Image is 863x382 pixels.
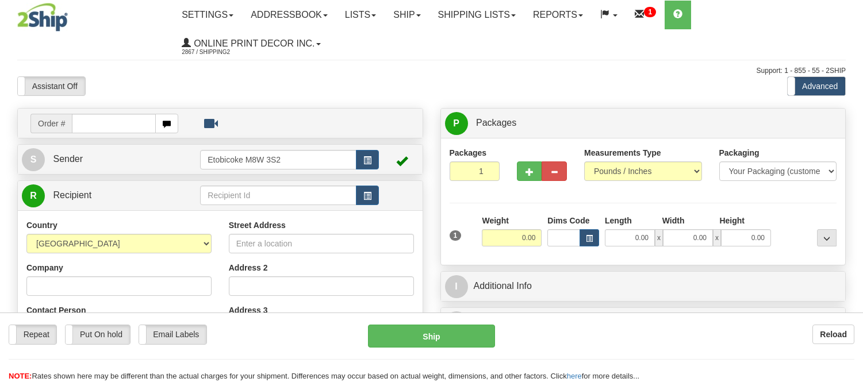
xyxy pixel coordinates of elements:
[173,29,329,58] a: Online Print Decor Inc. 2867 / Shipping2
[820,330,847,339] b: Reload
[788,77,845,95] label: Advanced
[445,111,842,135] a: P Packages
[445,311,468,334] span: $
[22,184,181,207] a: R Recipient
[450,147,487,159] label: Packages
[139,325,206,344] label: Email Labels
[655,229,663,246] span: x
[17,66,846,76] div: Support: 1 - 855 - 55 - 2SHIP
[9,325,56,344] label: Repeat
[547,215,589,226] label: Dims Code
[229,219,286,231] label: Street Address
[476,118,516,128] span: Packages
[53,154,83,164] span: Sender
[567,372,582,380] a: here
[584,147,661,159] label: Measurements Type
[429,1,524,29] a: Shipping lists
[445,311,842,334] a: $Rates
[524,1,592,29] a: Reports
[817,229,837,246] div: ...
[173,1,242,29] a: Settings
[200,186,356,205] input: Recipient Id
[22,148,200,171] a: S Sender
[605,215,632,226] label: Length
[182,47,268,58] span: 2867 / Shipping2
[662,215,685,226] label: Width
[18,77,85,95] label: Assistant Off
[26,219,57,231] label: Country
[719,215,745,226] label: Height
[242,1,336,29] a: Addressbook
[812,325,854,344] button: Reload
[66,325,129,344] label: Put On hold
[482,215,508,226] label: Weight
[336,1,385,29] a: Lists
[53,190,91,200] span: Recipient
[200,150,356,169] input: Sender Id
[626,1,665,29] a: 1
[229,234,414,253] input: Enter a location
[445,275,842,298] a: IAdditional Info
[30,114,72,133] span: Order #
[368,325,494,348] button: Ship
[22,184,45,207] span: R
[229,262,268,273] label: Address 2
[385,1,429,29] a: Ship
[644,7,656,17] sup: 1
[445,275,468,298] span: I
[22,148,45,171] span: S
[719,147,760,159] label: Packaging
[26,304,86,316] label: Contact Person
[837,132,862,249] iframe: chat widget
[17,3,68,32] img: logo2867.jpg
[450,230,462,241] span: 1
[26,262,63,273] label: Company
[713,229,721,246] span: x
[229,304,268,316] label: Address 3
[191,38,314,48] span: Online Print Decor Inc.
[445,112,468,135] span: P
[9,372,32,380] span: NOTE:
